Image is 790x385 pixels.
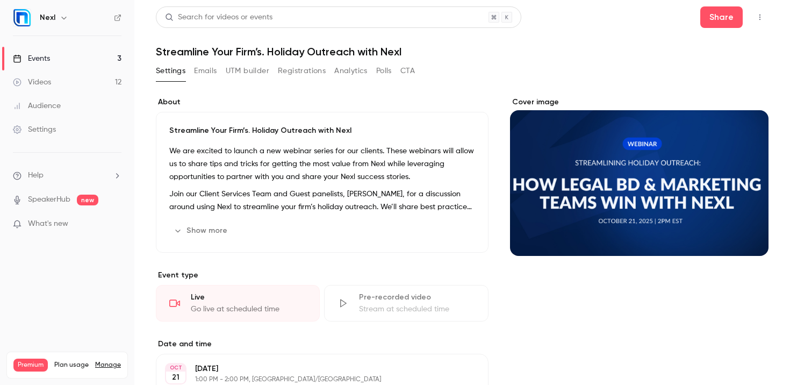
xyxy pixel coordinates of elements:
button: Share [700,6,743,28]
div: LiveGo live at scheduled time [156,285,320,322]
h6: Nexl [40,12,55,23]
p: Join our Client Services Team and Guest panelists, [PERSON_NAME], for a discussion around using N... [169,188,475,213]
div: Live [191,292,306,303]
div: Pre-recorded video [359,292,475,303]
label: Date and time [156,339,489,350]
div: Videos [13,77,51,88]
p: 21 [172,372,179,383]
div: Events [13,53,50,64]
label: Cover image [510,97,769,108]
img: Nexl [13,9,31,26]
a: SpeakerHub [28,194,70,205]
button: Settings [156,62,185,80]
div: Stream at scheduled time [359,304,475,315]
div: OCT [166,364,185,372]
section: Cover image [510,97,769,256]
button: CTA [400,62,415,80]
span: What's new [28,218,68,230]
span: new [77,195,98,205]
button: Show more [169,222,234,239]
p: Event type [156,270,489,281]
button: Registrations [278,62,326,80]
button: Polls [376,62,392,80]
a: Manage [95,361,121,369]
p: 1:00 PM - 2:00 PM, [GEOGRAPHIC_DATA]/[GEOGRAPHIC_DATA] [195,375,432,384]
label: About [156,97,489,108]
li: help-dropdown-opener [13,170,121,181]
button: UTM builder [226,62,269,80]
p: We are excited to launch a new webinar series for our clients. These webinars will allow us to sh... [169,145,475,183]
button: Analytics [334,62,368,80]
div: Settings [13,124,56,135]
p: Streamline Your Firm’s. Holiday Outreach with Nexl [169,125,475,136]
div: Search for videos or events [165,12,272,23]
div: Pre-recorded videoStream at scheduled time [324,285,488,322]
h1: Streamline Your Firm’s. Holiday Outreach with Nexl [156,45,769,58]
button: Emails [194,62,217,80]
span: Plan usage [54,361,89,369]
p: [DATE] [195,363,432,374]
span: Help [28,170,44,181]
div: Audience [13,101,61,111]
div: Go live at scheduled time [191,304,306,315]
span: Premium [13,359,48,372]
